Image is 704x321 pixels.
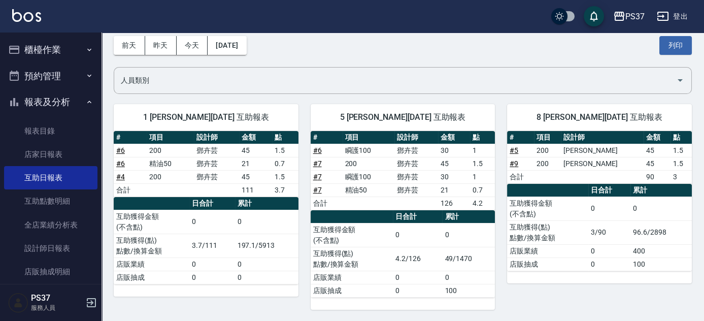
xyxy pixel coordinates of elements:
a: #7 [313,159,322,168]
th: 累計 [630,184,692,197]
td: 0 [630,197,692,220]
td: 0 [235,271,298,284]
th: # [114,131,147,144]
th: 設計師 [394,131,438,144]
td: 0 [393,223,442,247]
td: 200 [534,157,561,170]
table: a dense table [114,131,298,197]
a: #9 [510,159,518,168]
a: #6 [116,146,125,154]
td: [PERSON_NAME] [561,157,644,170]
td: 45 [438,157,470,170]
span: 8 [PERSON_NAME][DATE] 互助報表 [519,112,680,122]
td: 互助獲得金額 (不含點) [507,197,588,220]
td: 0 [442,223,495,247]
a: 全店業績分析表 [4,213,97,237]
td: 1.5 [671,157,692,170]
h5: PS37 [31,293,83,303]
td: 店販抽成 [311,284,393,297]
button: [DATE] [208,36,246,55]
table: a dense table [507,131,692,184]
td: 互助獲得金額 (不含點) [114,210,189,234]
td: 90 [644,170,671,183]
a: 互助點數明細 [4,189,97,213]
td: 21 [438,183,470,197]
td: 1.5 [272,170,298,183]
td: 0.7 [272,157,298,170]
td: 瞬護100 [343,144,394,157]
td: 1.5 [470,157,495,170]
td: 21 [239,157,272,170]
td: 店販業績 [311,271,393,284]
td: 店販業績 [114,258,189,271]
td: [PERSON_NAME] [561,144,644,157]
td: 126 [438,197,470,210]
a: 費用分析表 [4,283,97,307]
td: 0.7 [470,183,495,197]
th: 項目 [534,131,561,144]
a: #6 [313,146,322,154]
td: 合計 [114,183,147,197]
td: 0 [588,244,630,258]
td: 鄧卉芸 [394,157,438,170]
td: 互助獲得(點) 點數/換算金額 [114,234,189,258]
th: 日合計 [393,210,442,223]
td: 合計 [311,197,343,210]
td: 0 [393,284,442,297]
td: 4.2/126 [393,247,442,271]
td: 0 [189,210,234,234]
td: 互助獲得(點) 點數/換算金額 [311,247,393,271]
td: 合計 [507,170,534,183]
th: 金額 [239,131,272,144]
th: 點 [671,131,692,144]
th: 設計師 [194,131,239,144]
td: 鄧卉芸 [394,144,438,157]
th: 累計 [235,197,298,210]
button: 預約管理 [4,63,97,89]
img: Person [8,293,28,313]
a: 互助日報表 [4,166,97,189]
td: 30 [438,170,470,183]
button: 昨天 [145,36,177,55]
td: 3.7/111 [189,234,234,258]
td: 鄧卉芸 [194,157,239,170]
th: # [507,131,534,144]
a: 店販抽成明細 [4,260,97,283]
td: 45 [239,170,272,183]
td: 45 [644,157,671,170]
button: 今天 [177,36,208,55]
button: save [584,6,604,26]
td: 1 [470,170,495,183]
a: 設計師日報表 [4,237,97,260]
button: 報表及分析 [4,89,97,115]
td: 0 [235,210,298,234]
td: 3 [671,170,692,183]
td: 店販抽成 [507,258,588,271]
td: 200 [147,170,194,183]
td: 0 [189,271,234,284]
td: 互助獲得(點) 點數/換算金額 [507,220,588,244]
td: 0 [393,271,442,284]
a: #6 [116,159,125,168]
td: 49/1470 [442,247,495,271]
td: 鄧卉芸 [194,144,239,157]
td: 1.5 [272,144,298,157]
td: 1 [470,144,495,157]
a: 店家日報表 [4,143,97,166]
th: 日合計 [588,184,630,197]
td: 111 [239,183,272,197]
td: 200 [534,144,561,157]
p: 服務人員 [31,303,83,312]
button: PS37 [609,6,649,27]
td: 店販業績 [507,244,588,258]
td: 400 [630,244,692,258]
td: 瞬護100 [343,170,394,183]
th: 點 [470,131,495,144]
table: a dense table [311,210,495,298]
td: 100 [442,284,495,297]
a: 報表目錄 [4,119,97,143]
td: 店販抽成 [114,271,189,284]
td: 鄧卉芸 [394,170,438,183]
th: 項目 [343,131,394,144]
th: 設計師 [561,131,644,144]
